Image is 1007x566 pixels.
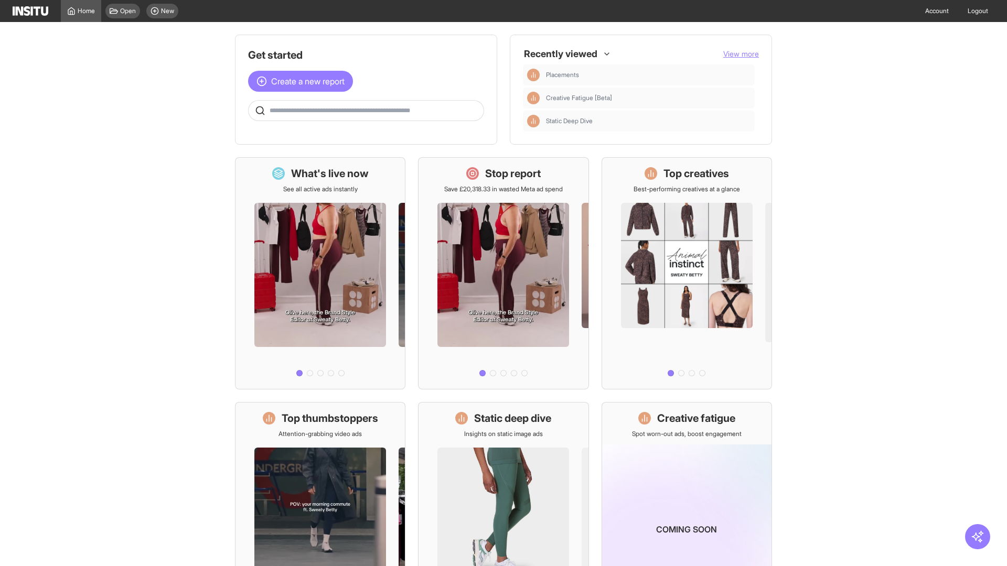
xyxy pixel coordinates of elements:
span: Home [78,7,95,15]
img: Logo [13,6,48,16]
button: View more [723,49,759,59]
span: Static Deep Dive [546,117,593,125]
span: Creative Fatigue [Beta] [546,94,612,102]
div: Insights [527,92,540,104]
span: Create a new report [271,75,345,88]
span: Creative Fatigue [Beta] [546,94,751,102]
span: View more [723,49,759,58]
h1: Top thumbstoppers [282,411,378,426]
h1: Stop report [485,166,541,181]
span: Placements [546,71,751,79]
span: New [161,7,174,15]
a: Stop reportSave £20,318.33 in wasted Meta ad spend [418,157,588,389]
p: Best-performing creatives at a glance [634,185,740,193]
div: Insights [527,69,540,81]
p: Insights on static image ads [464,430,543,438]
h1: Static deep dive [474,411,551,426]
p: Attention-grabbing video ads [278,430,362,438]
a: What's live nowSee all active ads instantly [235,157,405,389]
h1: Top creatives [663,166,729,181]
span: Placements [546,71,579,79]
h1: What's live now [291,166,369,181]
span: Static Deep Dive [546,117,751,125]
span: Open [120,7,136,15]
a: Top creativesBest-performing creatives at a glance [602,157,772,389]
div: Insights [527,115,540,127]
p: See all active ads instantly [283,185,358,193]
h1: Get started [248,48,484,62]
p: Save £20,318.33 in wasted Meta ad spend [444,185,563,193]
button: Create a new report [248,71,353,92]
